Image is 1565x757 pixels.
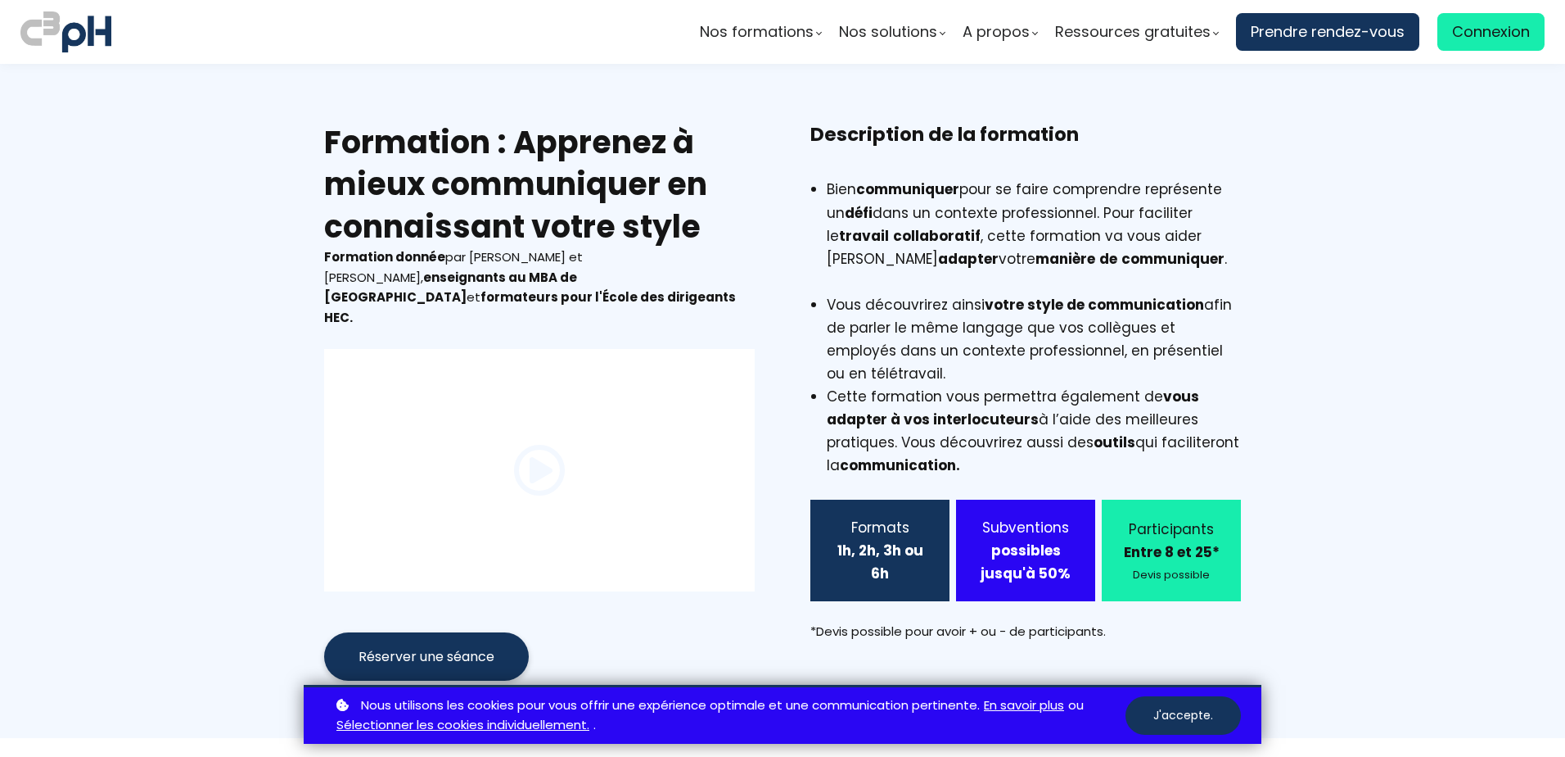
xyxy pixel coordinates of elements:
b: outils [1094,433,1135,452]
b: votre style de communication [985,295,1204,315]
a: En savoir plus [984,696,1064,716]
div: Formats [831,516,929,539]
b: formateurs pour l'École des dirigeants HEC. [324,288,736,326]
span: Nos formations [700,20,814,44]
li: Bien pour se faire comprendre représente un dans un contexte professionnel. Pour faciliter le , c... [827,178,1241,292]
div: par [PERSON_NAME] et [PERSON_NAME], et [324,247,755,329]
a: Prendre rendez-vous [1236,13,1419,51]
b: communiquer [1121,249,1224,269]
b: défi [845,203,873,223]
span: A propos [963,20,1030,44]
b: manière [1035,249,1095,269]
b: enseignants au MBA de [GEOGRAPHIC_DATA] [324,269,577,306]
h2: Formation : Apprenez à mieux communiquer en connaissant votre style [324,121,755,247]
strong: communiquer [856,179,959,199]
li: Cette formation vous permettra également de à l’aide des meilleures pratiques. Vous découvrirez a... [827,385,1241,477]
span: Ressources gratuites [1055,20,1211,44]
b: Entre 8 et 25* [1124,542,1220,562]
b: 1h, 2h, 3h ou 6h [837,541,923,583]
div: *Devis possible pour avoir + ou - de participants. [810,622,1241,642]
div: Devis possible [1122,566,1220,584]
b: collaboratif [893,226,981,246]
strong: communication. [840,456,960,475]
h3: Description de la formation [810,121,1241,174]
button: J'accepte. [1125,696,1241,735]
img: logo C3PH [20,8,111,56]
strong: possibles jusqu'à 50% [981,541,1071,583]
div: Subventions [976,516,1075,539]
span: Nous utilisons les cookies pour vous offrir une expérience optimale et une communication pertinente. [361,696,980,716]
button: Réserver une séance [324,632,529,681]
a: Connexion [1437,13,1545,51]
p: ou . [332,696,1125,737]
b: Formation donnée [324,248,445,265]
b: travail [839,226,889,246]
b: de [1099,249,1117,269]
li: Vous découvrirez ainsi afin de parler le même langage que vos collègues et employés dans un conte... [827,293,1241,385]
b: vous adapter à vos interlocuteurs [827,387,1199,429]
div: Participants [1122,518,1220,541]
span: Réserver une séance [359,646,494,667]
b: adapter [938,249,999,269]
a: Sélectionner les cookies individuellement. [336,715,589,736]
span: Connexion [1452,20,1530,44]
span: Prendre rendez-vous [1251,20,1405,44]
span: Nos solutions [839,20,937,44]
